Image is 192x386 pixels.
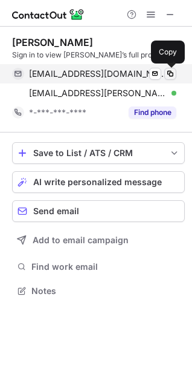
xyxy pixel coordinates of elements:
[31,261,180,272] span: Find work email
[29,88,167,99] span: [EMAIL_ADDRESS][PERSON_NAME][DOMAIN_NAME]
[12,142,185,164] button: save-profile-one-click
[12,36,93,48] div: [PERSON_NAME]
[129,106,176,119] button: Reveal Button
[31,286,180,296] span: Notes
[12,50,185,61] div: Sign in to view [PERSON_NAME]’s full profile
[12,229,185,251] button: Add to email campaign
[12,171,185,193] button: AI write personalized message
[33,177,162,187] span: AI write personalized message
[33,235,129,245] span: Add to email campaign
[29,68,167,79] span: [EMAIL_ADDRESS][DOMAIN_NAME]
[33,206,79,216] span: Send email
[12,258,185,275] button: Find work email
[33,148,164,158] div: Save to List / ATS / CRM
[12,283,185,299] button: Notes
[12,200,185,222] button: Send email
[12,7,85,22] img: ContactOut v5.3.10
